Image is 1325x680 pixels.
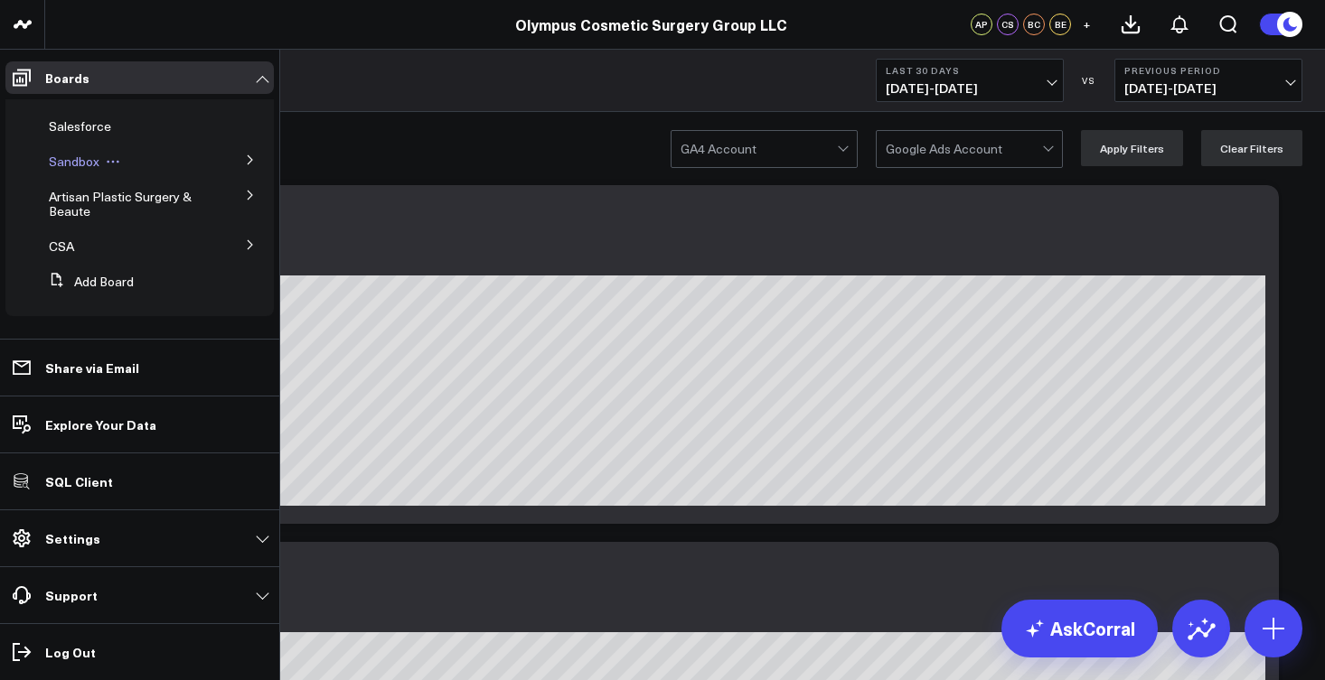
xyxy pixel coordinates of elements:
[81,261,1265,275] div: Previous: 109.37K
[515,14,787,34] a: Olympus Cosmetic Surgery Group LLC
[49,117,111,135] span: Salesforce
[45,417,156,432] p: Explore Your Data
[1083,18,1091,31] span: +
[49,239,74,254] a: CSA
[49,190,198,219] a: Artisan Plastic Surgery & Beaute
[5,465,274,498] a: SQL Client
[997,14,1019,35] div: CS
[49,154,99,169] a: Sandbox
[49,238,74,255] span: CSA
[5,636,274,668] a: Log Out
[1023,14,1045,35] div: BC
[971,14,992,35] div: AP
[1049,14,1071,35] div: BE
[45,474,113,489] p: SQL Client
[1081,130,1183,166] button: Apply Filters
[49,153,99,170] span: Sandbox
[1076,14,1097,35] button: +
[45,531,100,545] p: Settings
[1124,81,1292,96] span: [DATE] - [DATE]
[1124,65,1292,76] b: Previous Period
[1114,59,1302,102] button: Previous Period[DATE]-[DATE]
[45,360,139,375] p: Share via Email
[1201,130,1302,166] button: Clear Filters
[876,59,1064,102] button: Last 30 Days[DATE]-[DATE]
[886,81,1054,96] span: [DATE] - [DATE]
[886,65,1054,76] b: Last 30 Days
[81,618,1265,632] div: Previous: 74.57K
[45,588,98,602] p: Support
[42,265,134,298] button: Add Board
[1001,600,1158,657] a: AskCorral
[45,645,96,659] p: Log Out
[49,188,192,219] span: Artisan Plastic Surgery & Beaute
[49,119,111,134] a: Salesforce
[45,70,89,85] p: Boards
[1073,75,1105,86] div: VS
